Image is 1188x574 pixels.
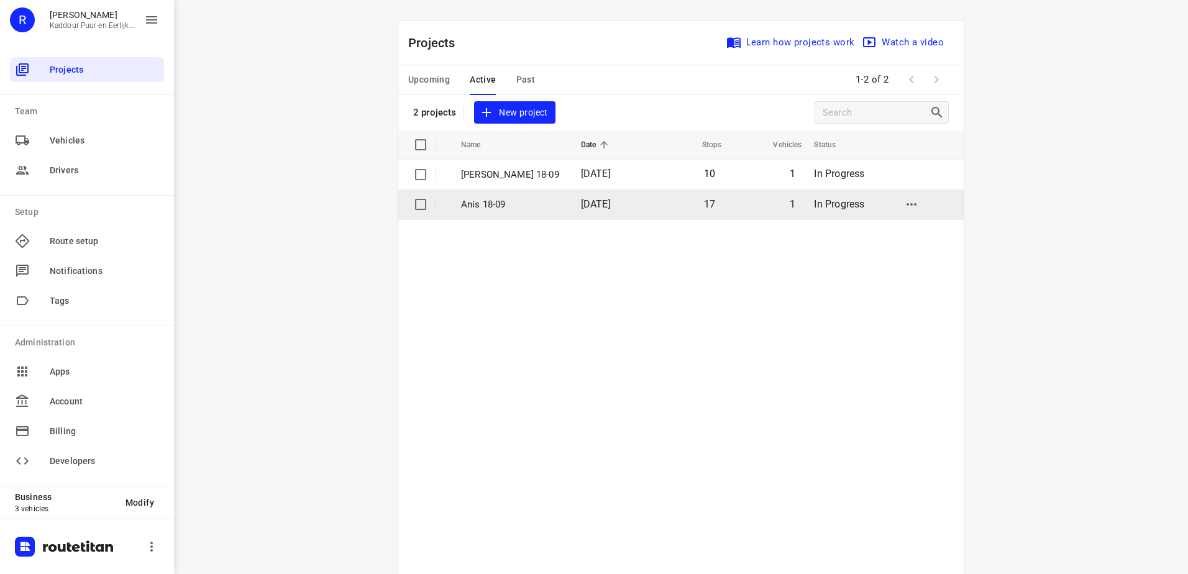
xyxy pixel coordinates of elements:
[814,137,852,152] span: Status
[10,57,164,82] div: Projects
[823,103,930,122] input: Search projects
[461,137,497,152] span: Name
[482,105,547,121] span: New project
[408,34,465,52] p: Projects
[50,235,159,248] span: Route setup
[50,395,159,408] span: Account
[790,198,795,210] span: 1
[50,365,159,378] span: Apps
[50,21,134,30] p: Kaddour Puur en Eerlijk Vlees B.V.
[516,72,536,88] span: Past
[581,137,613,152] span: Date
[50,294,159,307] span: Tags
[50,164,159,177] span: Drivers
[757,137,802,152] span: Vehicles
[413,107,456,118] p: 2 projects
[10,128,164,153] div: Vehicles
[704,198,715,210] span: 17
[581,198,611,210] span: [DATE]
[10,158,164,183] div: Drivers
[790,168,795,180] span: 1
[50,134,159,147] span: Vehicles
[15,336,164,349] p: Administration
[15,105,164,118] p: Team
[814,198,864,210] span: In Progress
[581,168,611,180] span: [DATE]
[814,168,864,180] span: In Progress
[10,449,164,473] div: Developers
[10,258,164,283] div: Notifications
[50,425,159,438] span: Billing
[126,498,154,508] span: Modify
[461,198,562,212] p: Anis 18-09
[10,389,164,414] div: Account
[930,105,948,120] div: Search
[10,288,164,313] div: Tags
[15,206,164,219] p: Setup
[116,491,164,514] button: Modify
[15,492,116,502] p: Business
[408,72,450,88] span: Upcoming
[10,229,164,253] div: Route setup
[10,7,35,32] div: R
[899,67,924,92] span: Previous Page
[50,265,159,278] span: Notifications
[50,455,159,468] span: Developers
[474,101,555,124] button: New project
[10,419,164,444] div: Billing
[851,66,894,93] span: 1-2 of 2
[10,359,164,384] div: Apps
[470,72,496,88] span: Active
[50,10,134,20] p: Rachid Kaddour
[686,137,722,152] span: Stops
[924,67,949,92] span: Next Page
[704,168,715,180] span: 10
[461,168,562,182] p: Jeffrey 18-09
[15,504,116,513] p: 3 vehicles
[50,63,159,76] span: Projects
